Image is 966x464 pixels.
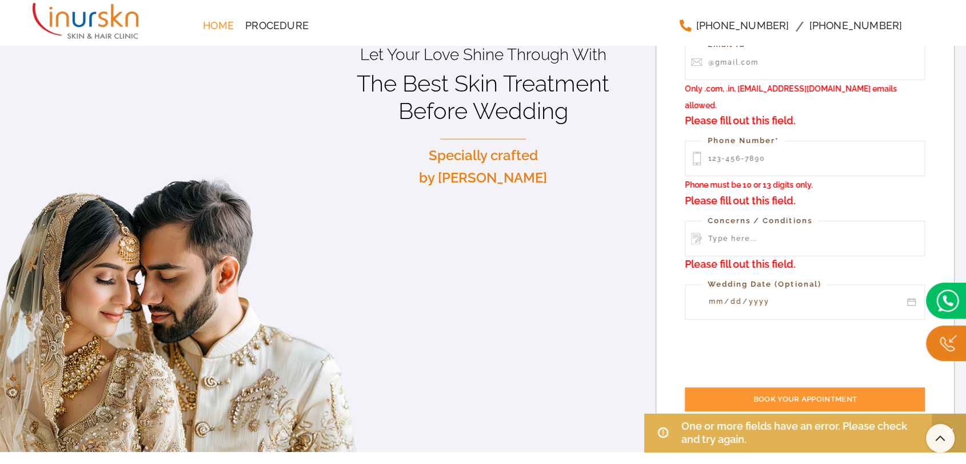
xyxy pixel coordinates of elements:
span: Procedure [245,21,309,31]
a: Scroll To Top [926,424,955,453]
iframe: reCAPTCHA [685,331,859,376]
h1: The Best Skin Treatment Before Wedding [330,70,635,125]
span: [PHONE_NUMBER] [696,21,789,31]
span: Only .com, .in, [EMAIL_ADDRESS][DOMAIN_NAME] emails allowed. [685,84,896,110]
label: Concerns / Conditions [702,215,817,227]
img: bridal.png [926,283,966,319]
a: Procedure [239,14,314,37]
label: Wedding Date (Optional) [702,279,827,291]
span: Please fill out this field. [685,113,925,129]
input: Book your Appointment [685,387,925,411]
span: Please fill out this field. [685,256,925,273]
span: Home [203,21,234,31]
div: One or more fields have an error. Please check and try again. [644,414,966,452]
a: [PHONE_NUMBER] [673,14,795,37]
img: Callc.png [926,326,966,362]
span: [PHONE_NUMBER] [809,21,902,31]
input: @gmail.com [685,45,925,80]
a: Home [197,14,239,37]
a: [PHONE_NUMBER] [803,14,908,37]
p: Specially crafted by [PERSON_NAME] [330,145,635,189]
input: Type here... [685,221,925,256]
span: Please fill out this field. [685,193,925,209]
span: Phone must be 10 or 13 digits only. [685,180,812,189]
input: 123-456-7890 [685,141,925,176]
p: Let Your Love Shine Through With [330,45,635,65]
label: Phone Number* [702,135,784,147]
